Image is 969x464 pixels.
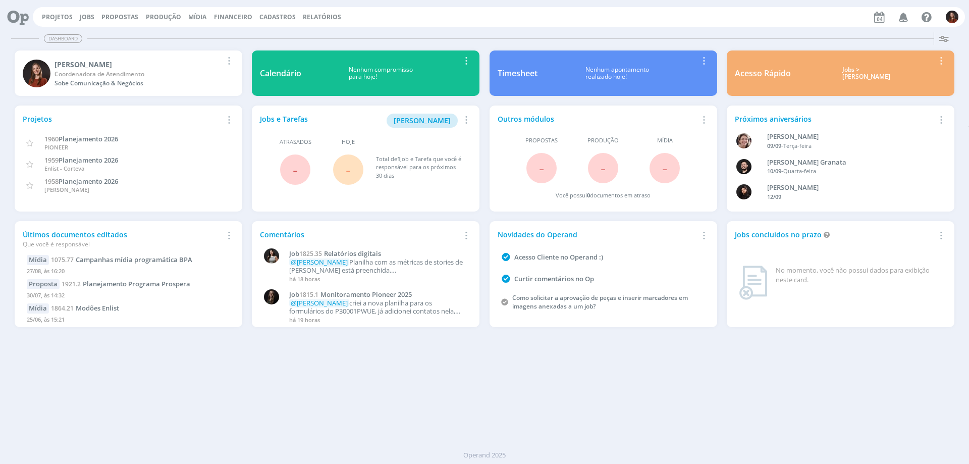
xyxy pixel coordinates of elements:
[289,291,466,299] a: Job1815.1Monitoramento Pioneer 2025
[23,240,223,249] div: Que você é responsável
[490,50,717,96] a: TimesheetNenhum apontamentorealizado hoje!
[776,266,942,285] div: No momento, você não possui dados para exibição neste card.
[394,116,451,125] span: [PERSON_NAME]
[55,79,223,88] div: Sobe Comunicação & Negócios
[289,275,320,283] span: há 18 horas
[259,13,296,21] span: Cadastros
[387,114,458,128] button: [PERSON_NAME]
[42,13,73,21] a: Projetos
[146,13,181,21] a: Produção
[83,279,190,288] span: Planejamento Programa Prospera
[15,50,242,96] a: M[PERSON_NAME]Coordenadora de AtendimentoSobe Comunicação & Negócios
[798,66,935,81] div: Jobs > [PERSON_NAME]
[498,229,697,240] div: Novidades do Operand
[76,255,192,264] span: Campanhas mídia programática BPA
[301,66,460,81] div: Nenhum compromisso para hoje!
[291,298,348,307] span: @[PERSON_NAME]
[80,13,94,21] a: Jobs
[27,289,230,304] div: 30/07, às 14:32
[44,143,68,151] span: PIONEER
[320,290,412,299] span: Monitoramento Pioneer 2025
[299,290,318,299] span: 1815.1
[387,115,458,125] a: [PERSON_NAME]
[767,167,781,175] span: 10/09
[101,13,138,21] span: Propostas
[739,266,768,300] img: dashboard_not_found.png
[346,159,351,180] span: -
[512,293,688,311] a: Como solicitar a aprovação de peças e inserir marcadores em imagens anexadas a um job?
[736,133,751,148] img: A
[556,191,651,200] div: Você possui documentos em atraso
[27,265,230,280] div: 27/08, às 16:20
[260,67,301,79] div: Calendário
[44,155,118,165] a: 1959Planejamento 2026
[27,279,60,289] div: Proposta
[264,289,279,304] img: N
[62,279,190,288] a: 1921.2Planejamento Programa Prospera
[51,255,192,264] a: 1075.77Campanhas mídia programática BPA
[55,70,223,79] div: Coordenadora de Atendimento
[44,134,59,143] span: 1960
[376,155,462,180] div: Total de Job e Tarefa que você é responsável para os próximos 30 dias
[23,60,50,87] img: M
[767,158,931,168] div: Bruno Corralo Granata
[601,157,606,179] span: -
[767,142,781,149] span: 09/09
[514,274,594,283] a: Curtir comentários no Op
[735,67,791,79] div: Acesso Rápido
[735,114,935,124] div: Próximos aniversários
[23,114,223,124] div: Projetos
[289,316,320,324] span: há 19 horas
[293,159,298,180] span: -
[537,66,697,81] div: Nenhum apontamento realizado hoje!
[264,248,279,264] img: C
[44,165,84,172] span: Enlist - Corteva
[736,159,751,174] img: B
[260,114,460,128] div: Jobs e Tarefas
[735,229,935,240] div: Jobs concluídos no prazo
[51,304,74,313] span: 1864.21
[289,299,466,315] p: criei a nova planilha para os formulários do P30001PWUE, já adicionei contatos nela, além das out...
[44,156,59,165] span: 1959
[44,34,82,43] span: Dashboard
[39,13,76,21] button: Projetos
[44,177,59,186] span: 1958
[397,155,400,163] span: 1
[27,303,49,314] div: Mídia
[59,156,118,165] span: Planejamento 2026
[767,167,931,176] div: -
[291,257,348,267] span: @[PERSON_NAME]
[657,136,673,145] span: Mídia
[539,157,544,179] span: -
[767,132,931,142] div: Aline Beatriz Jackisch
[98,13,141,21] button: Propostas
[59,177,118,186] span: Planejamento 2026
[767,183,931,193] div: Luana da Silva de Andrade
[55,59,223,70] div: Marina Weber
[736,184,751,199] img: L
[289,259,466,274] p: Planilha com as métricas de stories de [PERSON_NAME] está preenchida.
[280,138,311,146] span: Atrasados
[260,229,460,240] div: Comentários
[211,13,255,21] button: Financeiro
[27,314,230,328] div: 25/06, às 15:21
[77,13,97,21] button: Jobs
[525,136,558,145] span: Propostas
[324,249,381,258] span: Relatórios digitais
[783,167,816,175] span: Quarta-feira
[342,138,355,146] span: Hoje
[44,134,118,143] a: 1960Planejamento 2026
[299,249,322,258] span: 1825.35
[662,157,667,179] span: -
[27,255,49,265] div: Mídia
[498,67,537,79] div: Timesheet
[946,11,958,23] img: M
[143,13,184,21] button: Produção
[51,255,74,264] span: 1075.77
[185,13,209,21] button: Mídia
[945,8,959,26] button: M
[587,191,590,199] span: 0
[62,280,81,288] span: 1921.2
[23,229,223,249] div: Últimos documentos editados
[303,13,341,21] a: Relatórios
